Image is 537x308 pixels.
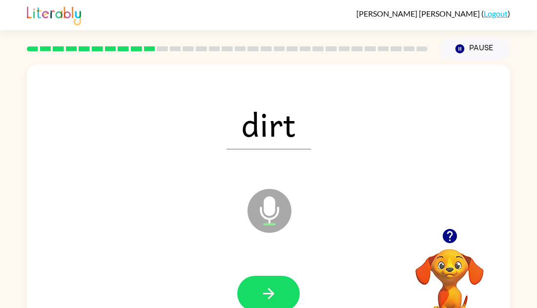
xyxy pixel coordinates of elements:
[27,4,81,25] img: Literably
[356,9,481,18] span: [PERSON_NAME] [PERSON_NAME]
[356,9,510,18] div: ( )
[439,38,510,60] button: Pause
[484,9,508,18] a: Logout
[227,99,311,149] span: dirt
